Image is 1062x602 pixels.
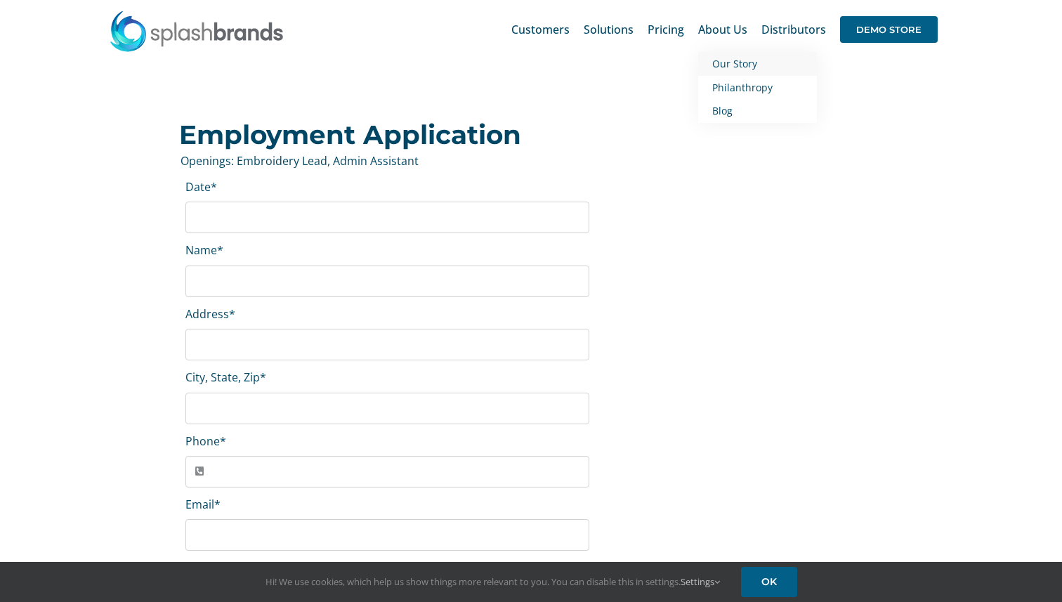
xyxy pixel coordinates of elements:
[712,57,757,70] span: Our Story
[217,242,223,258] abbr: required
[511,7,938,52] nav: Main Menu
[185,369,266,385] label: City, State, Zip
[648,24,684,35] span: Pricing
[109,10,284,52] img: SplashBrands.com Logo
[698,24,747,35] span: About Us
[840,16,938,43] span: DEMO STORE
[741,567,797,597] a: OK
[840,7,938,52] a: DEMO STORE
[712,81,773,94] span: Philanthropy
[584,24,634,35] span: Solutions
[698,99,817,123] a: Blog
[220,433,226,449] abbr: required
[681,575,720,588] a: Settings
[181,153,898,169] p: Openings: Embroidery Lead, Admin Assistant
[648,7,684,52] a: Pricing
[229,306,235,322] abbr: required
[261,560,267,575] abbr: required
[185,179,217,195] label: Date
[185,497,221,512] label: Email
[214,497,221,512] abbr: required
[185,560,267,575] label: Date Available
[698,52,817,76] a: Our Story
[265,575,720,588] span: Hi! We use cookies, which help us show things more relevant to you. You can disable this in setti...
[179,121,898,149] h2: Employment Application
[185,433,226,449] label: Phone
[511,7,570,52] a: Customers
[825,81,905,95] a: Previous Page
[698,76,817,100] a: Philanthropy
[185,306,235,322] label: Address
[511,24,570,35] span: Customers
[712,104,733,117] span: Blog
[211,179,217,195] abbr: required
[761,7,826,52] a: Distributors
[185,242,223,258] label: Name
[260,369,266,385] abbr: required
[761,24,826,35] span: Distributors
